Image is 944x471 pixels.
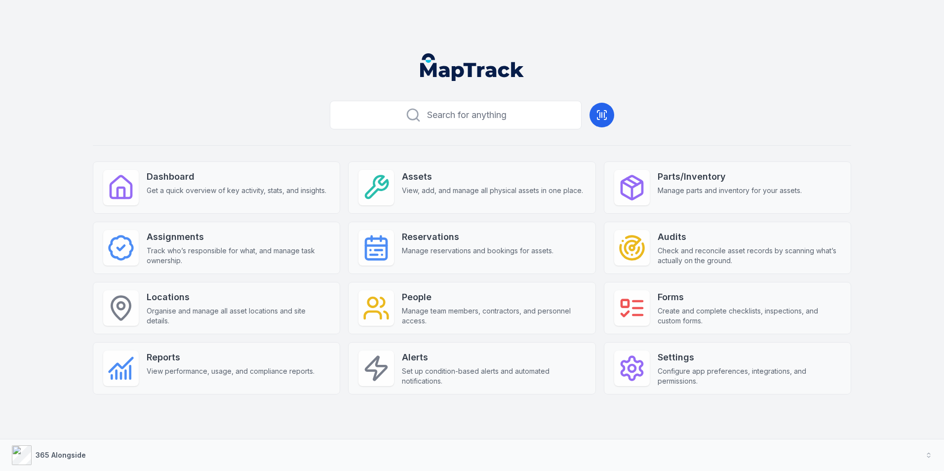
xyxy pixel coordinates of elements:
span: Search for anything [427,108,507,122]
strong: Reservations [402,230,553,244]
span: View, add, and manage all physical assets in one place. [402,186,583,196]
strong: People [402,290,585,304]
span: View performance, usage, and compliance reports. [147,366,315,376]
strong: Alerts [402,351,585,364]
strong: Parts/Inventory [658,170,802,184]
a: ReportsView performance, usage, and compliance reports. [93,342,340,394]
strong: Audits [658,230,841,244]
a: SettingsConfigure app preferences, integrations, and permissions. [604,342,851,394]
a: ReservationsManage reservations and bookings for assets. [348,222,595,274]
a: FormsCreate and complete checklists, inspections, and custom forms. [604,282,851,334]
span: Create and complete checklists, inspections, and custom forms. [658,306,841,326]
a: AssetsView, add, and manage all physical assets in one place. [348,161,595,214]
strong: Settings [658,351,841,364]
strong: Assets [402,170,583,184]
a: AlertsSet up condition-based alerts and automated notifications. [348,342,595,394]
strong: Dashboard [147,170,326,184]
strong: Assignments [147,230,330,244]
a: AssignmentsTrack who’s responsible for what, and manage task ownership. [93,222,340,274]
span: Check and reconcile asset records by scanning what’s actually on the ground. [658,246,841,266]
strong: 365 Alongside [36,451,86,459]
strong: Locations [147,290,330,304]
a: AuditsCheck and reconcile asset records by scanning what’s actually on the ground. [604,222,851,274]
button: Search for anything [330,101,582,129]
span: Manage reservations and bookings for assets. [402,246,553,256]
span: Configure app preferences, integrations, and permissions. [658,366,841,386]
strong: Forms [658,290,841,304]
span: Manage parts and inventory for your assets. [658,186,802,196]
nav: Global [404,53,540,81]
strong: Reports [147,351,315,364]
span: Manage team members, contractors, and personnel access. [402,306,585,326]
a: PeopleManage team members, contractors, and personnel access. [348,282,595,334]
span: Set up condition-based alerts and automated notifications. [402,366,585,386]
a: DashboardGet a quick overview of key activity, stats, and insights. [93,161,340,214]
span: Get a quick overview of key activity, stats, and insights. [147,186,326,196]
span: Track who’s responsible for what, and manage task ownership. [147,246,330,266]
a: Parts/InventoryManage parts and inventory for your assets. [604,161,851,214]
span: Organise and manage all asset locations and site details. [147,306,330,326]
a: LocationsOrganise and manage all asset locations and site details. [93,282,340,334]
